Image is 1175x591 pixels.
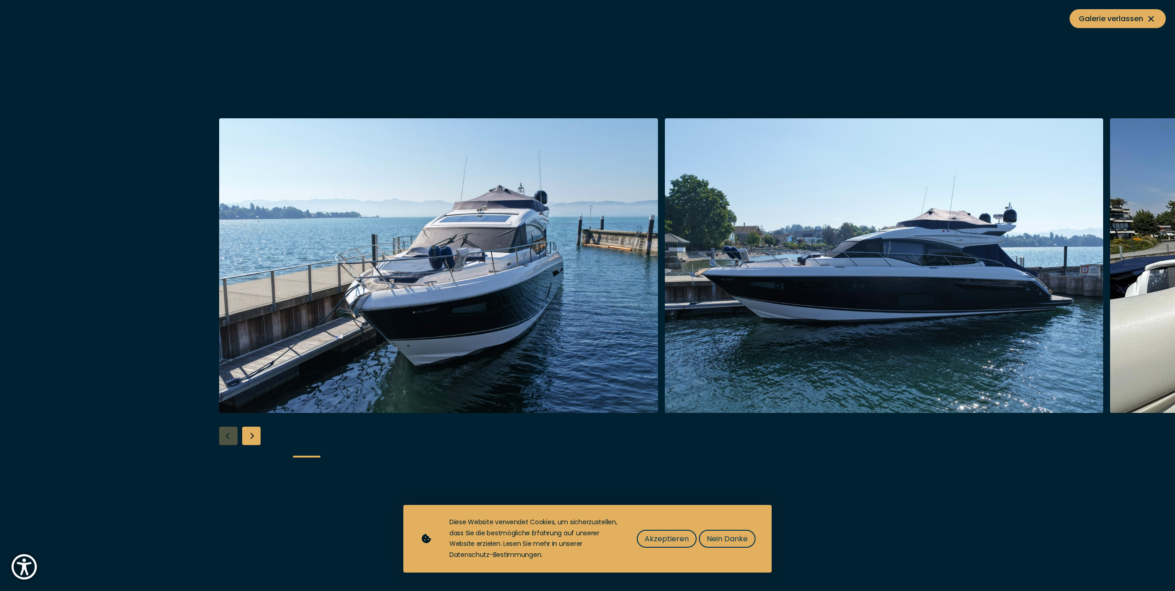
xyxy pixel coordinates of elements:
div: Diese Website verwendet Cookies, um sicherzustellen, dass Sie die bestmögliche Erfahrung auf unse... [449,517,618,561]
img: Merk&Merk [665,118,1104,413]
span: Akzeptieren [645,533,689,545]
button: Nein Danke [699,530,756,548]
button: Show Accessibility Preferences [9,552,39,582]
img: Merk&Merk [219,118,658,413]
span: Nein Danke [707,533,748,545]
a: Datenschutz-Bestimmungen [449,550,541,559]
button: Akzeptieren [637,530,697,548]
